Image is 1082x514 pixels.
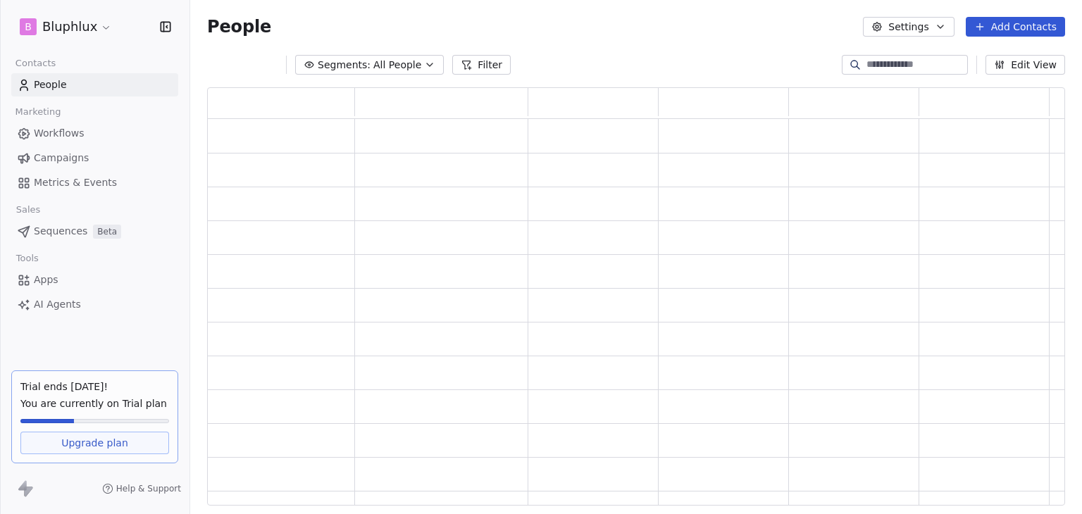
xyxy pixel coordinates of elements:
[34,297,81,312] span: AI Agents
[9,53,62,74] span: Contacts
[20,380,169,394] div: Trial ends [DATE]!
[11,293,178,316] a: AI Agents
[34,272,58,287] span: Apps
[20,396,169,410] span: You are currently on Trial plan
[34,77,67,92] span: People
[34,224,87,239] span: Sequences
[10,248,44,269] span: Tools
[20,432,169,454] a: Upgrade plan
[34,126,85,141] span: Workflows
[207,16,271,37] span: People
[25,20,32,34] span: B
[373,58,421,73] span: All People
[42,18,97,36] span: Bluphlux
[863,17,954,37] button: Settings
[34,151,89,165] span: Campaigns
[61,436,128,450] span: Upgrade plan
[11,171,178,194] a: Metrics & Events
[985,55,1065,75] button: Edit View
[102,483,181,494] a: Help & Support
[9,101,67,123] span: Marketing
[34,175,117,190] span: Metrics & Events
[17,15,115,39] button: BBluphlux
[11,146,178,170] a: Campaigns
[116,483,181,494] span: Help & Support
[93,225,121,239] span: Beta
[318,58,371,73] span: Segments:
[11,73,178,96] a: People
[966,17,1065,37] button: Add Contacts
[11,122,178,145] a: Workflows
[452,55,511,75] button: Filter
[10,199,46,220] span: Sales
[11,220,178,243] a: SequencesBeta
[11,268,178,292] a: Apps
